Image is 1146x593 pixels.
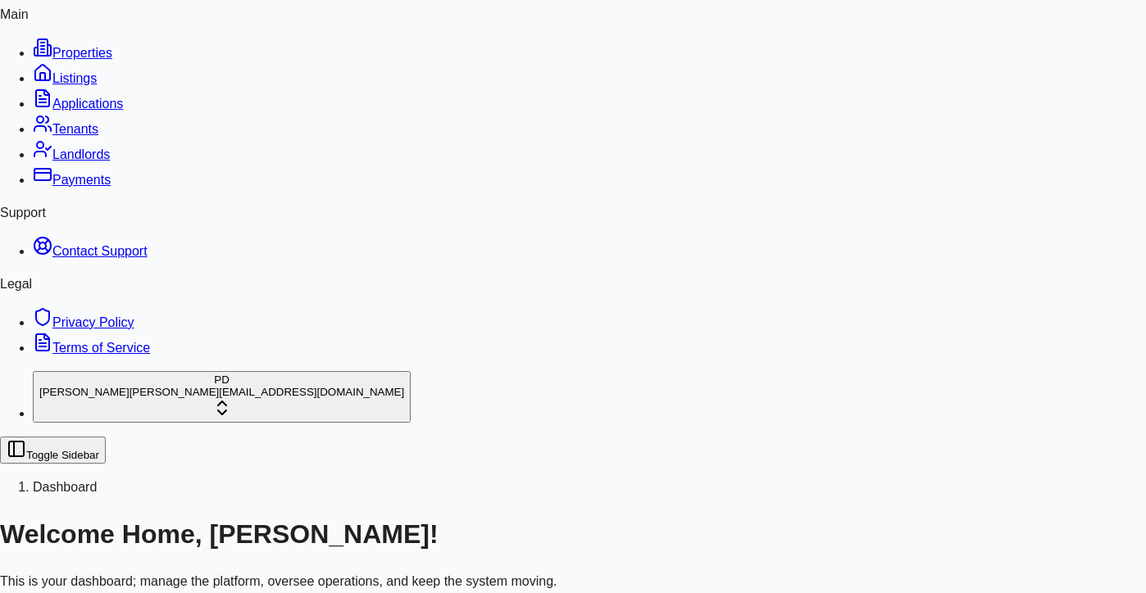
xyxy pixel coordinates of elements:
[52,122,98,136] span: Tenants
[33,480,97,494] span: Dashboard
[52,244,148,258] span: Contact Support
[52,71,97,85] span: Listings
[52,147,110,161] span: Landlords
[52,46,112,60] span: Properties
[33,122,98,136] a: Tenants
[52,97,123,111] span: Applications
[33,71,97,85] a: Listings
[33,97,123,111] a: Applications
[52,315,134,329] span: Privacy Policy
[52,341,150,355] span: Terms of Service
[39,386,130,398] span: [PERSON_NAME]
[214,373,230,386] span: PD
[33,244,148,258] a: Contact Support
[52,173,111,187] span: Payments
[33,341,150,355] a: Terms of Service
[26,449,99,461] span: Toggle Sidebar
[33,371,411,423] button: PD[PERSON_NAME][PERSON_NAME][EMAIL_ADDRESS][DOMAIN_NAME]
[33,173,111,187] a: Payments
[33,315,134,329] a: Privacy Policy
[33,147,110,161] a: Landlords
[33,46,112,60] a: Properties
[130,386,405,398] span: [PERSON_NAME][EMAIL_ADDRESS][DOMAIN_NAME]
